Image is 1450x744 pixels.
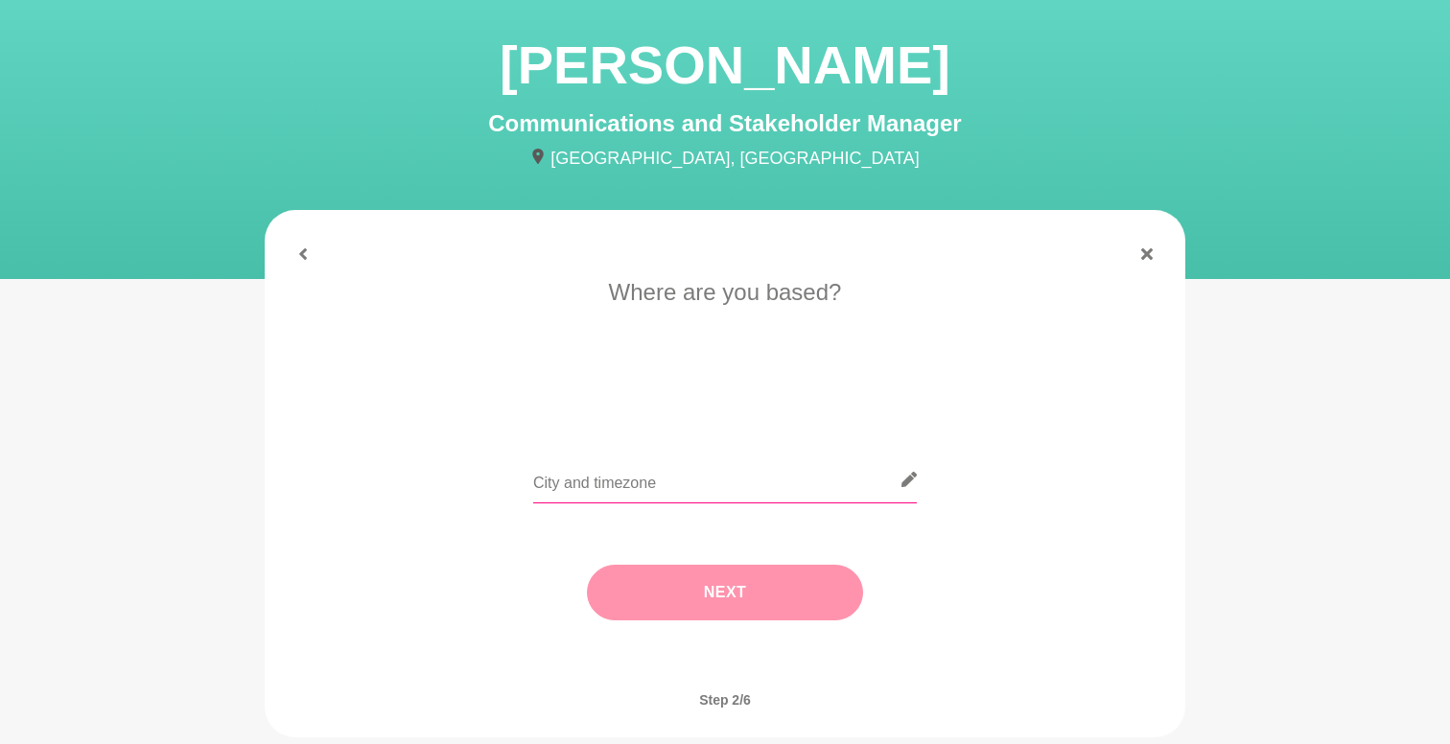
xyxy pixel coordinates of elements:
[265,146,1185,172] p: [GEOGRAPHIC_DATA], [GEOGRAPHIC_DATA]
[533,456,917,503] input: City and timezone
[265,109,1185,138] h4: Communications and Stakeholder Manager
[265,29,1185,102] h1: [PERSON_NAME]
[676,670,774,730] span: Step 2/6
[292,275,1158,310] p: Where are you based?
